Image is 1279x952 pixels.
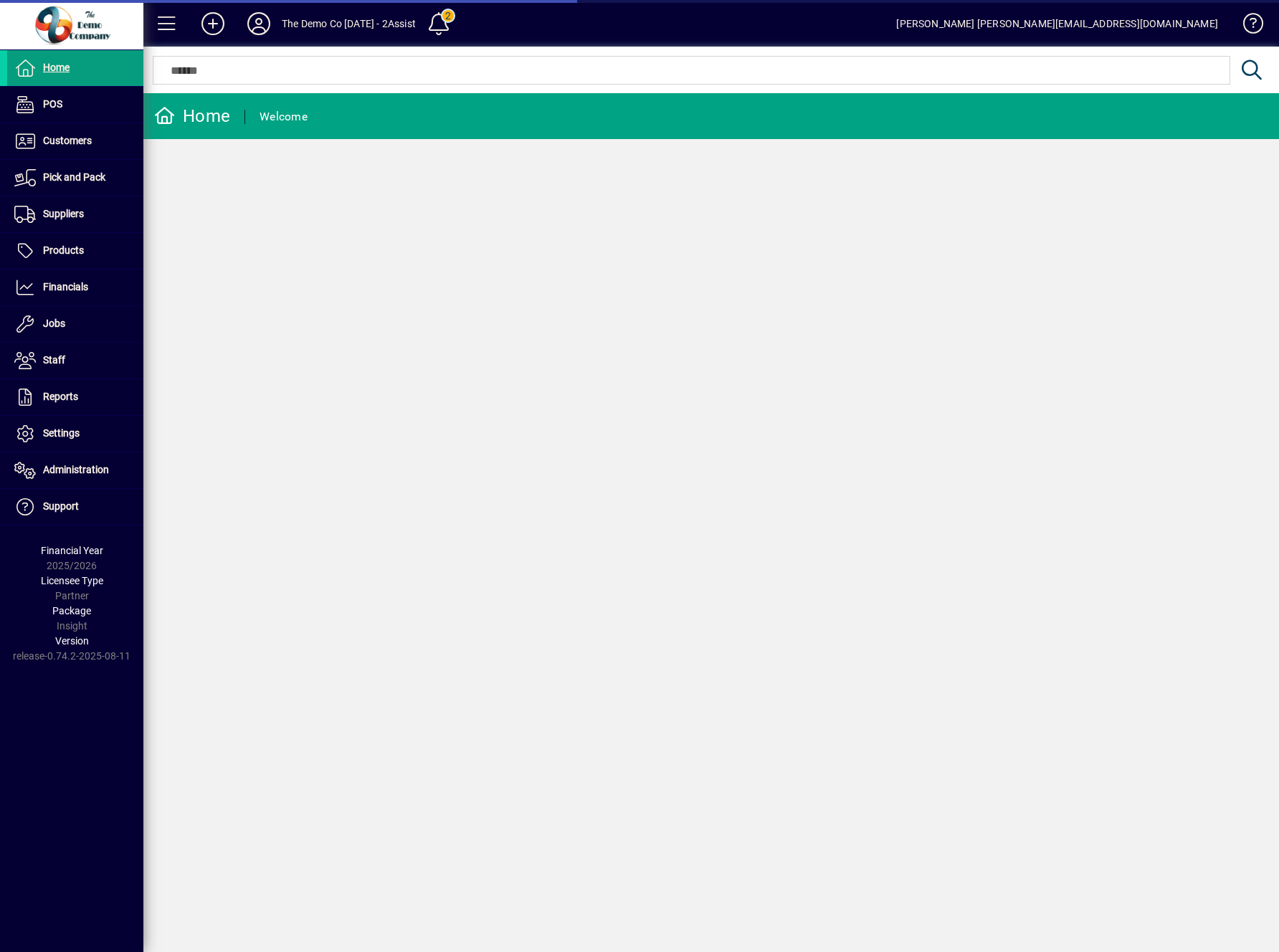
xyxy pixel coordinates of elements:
[7,270,143,305] a: Financials
[43,464,109,475] span: Administration
[43,62,70,73] span: Home
[7,416,143,452] a: Settings
[43,500,79,512] span: Support
[260,105,308,128] div: Welcome
[43,135,92,146] span: Customers
[41,575,103,586] span: Licensee Type
[43,354,65,366] span: Staff
[43,391,78,402] span: Reports
[43,318,65,329] span: Jobs
[7,123,143,159] a: Customers
[7,160,143,196] a: Pick and Pack
[7,379,143,415] a: Reports
[7,489,143,525] a: Support
[43,244,84,256] span: Products
[236,11,282,37] button: Profile
[7,452,143,488] a: Administration
[52,605,91,617] span: Package
[190,11,236,37] button: Add
[1232,3,1261,49] a: Knowledge Base
[7,343,143,379] a: Staff
[154,105,230,128] div: Home
[7,233,143,269] a: Products
[43,427,80,439] span: Settings
[41,545,103,556] span: Financial Year
[282,12,416,35] div: The Demo Co [DATE] - 2Assist
[55,635,89,647] span: Version
[43,281,88,292] span: Financials
[7,306,143,342] a: Jobs
[43,171,105,183] span: Pick and Pack
[896,12,1218,35] div: [PERSON_NAME] [PERSON_NAME][EMAIL_ADDRESS][DOMAIN_NAME]
[43,208,84,219] span: Suppliers
[7,87,143,123] a: POS
[43,98,62,110] span: POS
[7,196,143,232] a: Suppliers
